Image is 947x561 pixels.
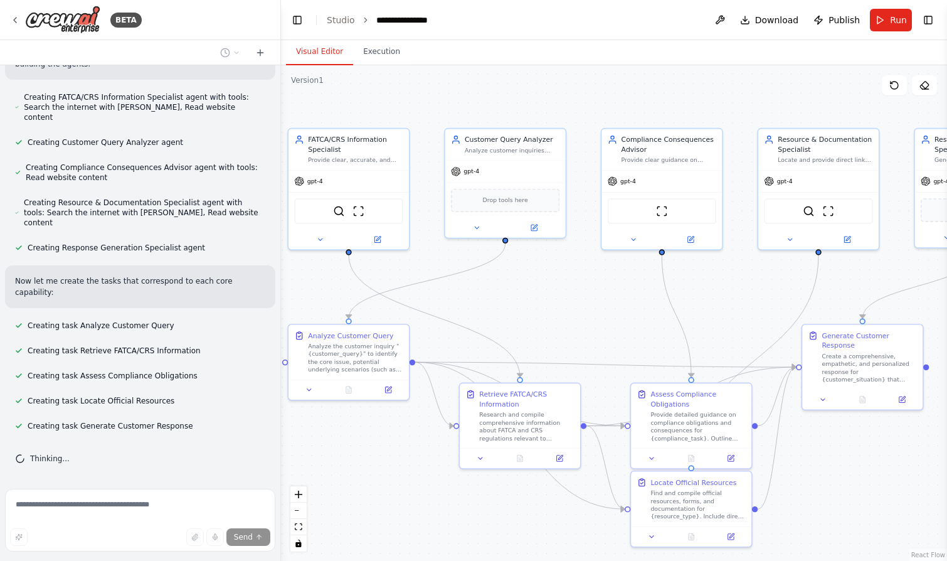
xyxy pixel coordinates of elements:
span: gpt-4 [620,178,636,185]
div: Create a comprehensive, empathetic, and personalized response for {customer_situation} that synth... [822,352,917,383]
g: Edge from fdb20d47-d7c7-469a-8b1c-48a937fd63b6 to 91d28476-0306-4035-8f0d-03e5ebc1bd62 [586,362,796,430]
button: zoom in [290,486,307,503]
g: Edge from 93a4e4e9-1964-4fef-acd2-a9a548f8e2d3 to 265cfcc4-3795-4af7-a257-7223abf13406 [657,255,696,377]
img: Logo [25,6,100,34]
button: Visual Editor [286,39,353,65]
span: Drop tools here [483,196,528,206]
span: Creating Resource & Documentation Specialist agent with tools: Search the internet with [PERSON_N... [24,198,265,228]
a: Studio [327,15,355,25]
div: Assess Compliance ObligationsProvide detailed guidance on compliance obligations and consequences... [630,383,753,469]
div: Locate Official Resources [650,478,736,488]
img: SerperDevTool [803,205,815,217]
div: FATCA/CRS Information SpecialistProvide clear, accurate, and comprehensive information about FATC... [287,128,410,250]
div: Analyze Customer Query [308,331,393,341]
span: Creating Compliance Consequences Advisor agent with tools: Read website content [26,163,265,183]
button: Start a new chat [250,45,270,60]
button: Improve this prompt [10,528,28,546]
button: Open in side panel [820,233,875,245]
button: No output available [842,394,883,406]
img: ScrapeWebsiteTool [822,205,834,217]
span: gpt-4 [777,178,793,185]
button: Show right sidebar [919,11,937,29]
button: toggle interactivity [290,535,307,552]
button: fit view [290,519,307,535]
button: No output available [499,452,541,464]
div: Generate Customer Response [822,331,917,350]
button: Open in side panel [885,394,919,406]
img: ScrapeWebsiteTool [352,205,364,217]
span: Creating Response Generation Specialist agent [28,243,205,253]
span: Thinking... [30,454,70,464]
div: Customer Query AnalyzerAnalyze customer inquiries about {inquiry_topic} to identify core issues, ... [444,128,566,238]
a: React Flow attribution [911,552,945,558]
div: FATCA/CRS Information Specialist [308,135,403,154]
button: Publish [808,9,865,31]
nav: breadcrumb [327,14,441,26]
span: Send [234,532,253,542]
g: Edge from a732d86d-59b2-4379-a10e-042d3e200a52 to fdb20d47-d7c7-469a-8b1c-48a937fd63b6 [344,255,525,377]
div: Compliance Consequences AdvisorProvide clear guidance on FATCA/CRS compliance obligations and con... [601,128,723,250]
div: Generate Customer ResponseCreate a comprehensive, empathetic, and personalized response for {cust... [802,324,924,410]
div: Analyze the customer inquiry "{customer_query}" to identify the core issue, potential underlying ... [308,343,403,374]
button: Download [735,9,804,31]
div: Customer Query Analyzer [465,135,559,145]
button: Open in side panel [371,384,405,396]
div: Provide clear, accurate, and comprehensive information about FATCA and CRS regulations, including... [308,156,403,164]
button: Open in side panel [714,531,748,543]
button: Open in side panel [506,222,561,234]
span: Creating Customer Query Analyzer agent [28,137,183,147]
span: gpt-4 [307,178,323,185]
span: Creating FATCA/CRS Information Specialist agent with tools: Search the internet with [PERSON_NAME... [24,92,265,122]
span: Creating task Assess Compliance Obligations [28,371,198,381]
span: gpt-4 [463,168,479,175]
button: Hide left sidebar [288,11,306,29]
button: Upload files [186,528,204,546]
span: Publish [828,14,860,26]
button: Send [226,528,270,546]
div: React Flow controls [290,486,307,552]
button: Execution [353,39,410,65]
div: Retrieve FATCA/CRS Information [479,390,574,409]
button: Open in side panel [542,452,576,464]
g: Edge from 6cc45986-5f03-4d7f-983d-6142b379a9a7 to fdb20d47-d7c7-469a-8b1c-48a937fd63b6 [415,357,453,430]
button: Open in side panel [350,233,405,245]
button: Open in side panel [714,452,748,464]
button: Run [870,9,912,31]
g: Edge from fdb20d47-d7c7-469a-8b1c-48a937fd63b6 to 265cfcc4-3795-4af7-a257-7223abf13406 [586,421,625,431]
div: Provide detailed guidance on compliance obligations and consequences for {compliance_task}. Outli... [650,411,745,442]
div: BETA [110,13,142,28]
div: Find and compile official resources, forms, and documentation for {resource_type}. Include direct... [650,489,745,521]
g: Edge from 29937360-9460-4b00-b191-72a07cacf72f to 6cc45986-5f03-4d7f-983d-6142b379a9a7 [344,243,510,318]
span: Creating task Retrieve FATCA/CRS Information [28,346,201,356]
div: Analyze Customer QueryAnalyze the customer inquiry "{customer_query}" to identify the core issue,... [287,324,410,400]
div: Locate and provide direct links to official resources, forms, and documentation for {resource_typ... [778,156,872,164]
span: Run [890,14,907,26]
div: Version 1 [291,75,324,85]
button: No output available [670,531,712,543]
div: Analyze customer inquiries about {inquiry_topic} to identify core issues, underlying scenarios, a... [465,147,559,154]
button: Click to speak your automation idea [206,528,224,546]
span: Creating task Generate Customer Response [28,421,193,431]
div: Resource & Documentation SpecialistLocate and provide direct links to official resources, forms, ... [758,128,880,250]
div: Retrieve FATCA/CRS InformationResearch and compile comprehensive information about FATCA and CRS ... [459,383,581,469]
button: Switch to previous chat [215,45,245,60]
g: Edge from 6cc45986-5f03-4d7f-983d-6142b379a9a7 to 91d28476-0306-4035-8f0d-03e5ebc1bd62 [415,357,796,371]
button: zoom out [290,503,307,519]
button: Open in side panel [663,233,718,245]
img: ScrapeWebsiteTool [656,205,668,217]
div: Locate Official ResourcesFind and compile official resources, forms, and documentation for {resou... [630,471,753,547]
div: Compliance Consequences Advisor [622,135,716,154]
span: Creating task Locate Official Resources [28,396,174,406]
div: Research and compile comprehensive information about FATCA and CRS regulations relevant to {custo... [479,411,574,442]
g: Edge from 71146091-051a-42e2-a8cd-07e7d435534e to 126f5f0e-fa57-4e0e-807e-dfb73177b6ce [686,255,823,466]
g: Edge from fdb20d47-d7c7-469a-8b1c-48a937fd63b6 to 126f5f0e-fa57-4e0e-807e-dfb73177b6ce [586,421,625,514]
span: Creating task Analyze Customer Query [28,321,174,331]
button: No output available [670,452,712,464]
div: Resource & Documentation Specialist [778,135,872,154]
span: Download [755,14,799,26]
img: SerperDevTool [333,205,345,217]
g: Edge from 265cfcc4-3795-4af7-a257-7223abf13406 to 91d28476-0306-4035-8f0d-03e5ebc1bd62 [758,362,796,430]
div: Provide clear guidance on FATCA/CRS compliance obligations and consequences, including step-by-st... [622,156,716,164]
div: Assess Compliance Obligations [650,390,745,409]
button: No output available [328,384,369,396]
